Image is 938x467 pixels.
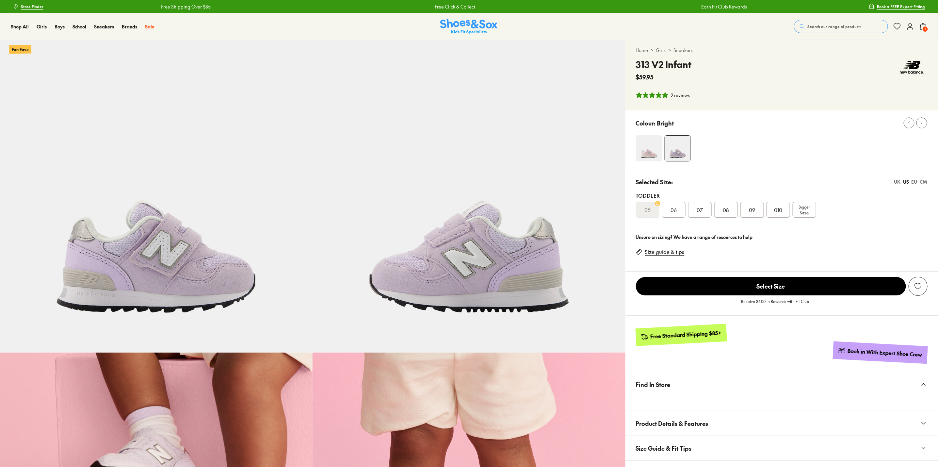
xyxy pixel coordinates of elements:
[833,341,928,364] a: Book in With Expert Shoe Crew
[636,135,662,161] img: 4-525379_1
[9,45,31,54] p: Fan Fave
[636,58,692,71] h4: 313 V2 Infant
[625,411,938,436] button: Product Details & Features
[440,19,498,35] a: Shoes & Sox
[644,206,651,214] s: 05
[657,119,674,127] p: Bright
[807,24,861,29] span: Search our range of products
[674,47,693,54] a: Sneakers
[869,1,925,12] a: Book a FREE Expert Fitting
[896,58,928,77] img: Vendor logo
[794,20,888,33] button: Search our range of products
[313,40,625,353] img: 5-551743_1
[741,298,809,310] p: Receive $6.00 in Rewards with Fit Club
[723,206,729,214] span: 08
[636,277,906,296] button: Select Size
[749,206,755,214] span: 09
[671,206,677,214] span: 06
[159,3,209,10] a: Free Shipping Over $85
[145,23,154,30] a: Sale
[774,206,782,214] span: 010
[21,4,43,9] span: Store Finder
[671,92,690,99] div: 2 reviews
[699,3,745,10] a: Earn Fit Club Rewards
[636,234,928,241] div: Unsure on sizing? We have a range of resources to help
[636,92,690,99] button: 5 stars, 2 ratings
[636,439,692,458] span: Size Guide & Fit Tips
[636,375,671,394] span: Find In Store
[650,329,721,340] div: Free Standard Shipping $85+
[922,26,929,32] span: 1
[635,324,727,346] a: Free Standard Shipping $85+
[625,436,938,460] button: Size Guide & Fit Tips
[636,397,928,403] iframe: Find in Store
[73,23,86,30] a: School
[94,23,114,30] a: Sneakers
[636,47,648,54] a: Home
[122,23,137,30] a: Brands
[848,347,923,359] div: Book in With Expert Shoe Crew
[919,19,927,34] button: 1
[877,4,925,9] span: Book a FREE Expert Fitting
[903,178,909,185] div: US
[636,414,708,433] span: Product Details & Features
[909,277,928,296] button: Add to Wishlist
[13,1,43,12] a: Store Finder
[799,204,810,216] span: Bigger Sizes
[433,3,473,10] a: Free Click & Collect
[912,178,917,185] div: EU
[636,192,928,199] div: Toddler
[625,372,938,397] button: Find In Store
[636,119,656,127] p: Colour:
[11,23,29,30] a: Shop All
[645,248,685,256] a: Size guide & tips
[55,23,65,30] a: Boys
[440,19,498,35] img: SNS_Logo_Responsive.svg
[656,47,666,54] a: Girls
[697,206,703,214] span: 07
[665,136,690,161] img: 4-551742_1
[920,178,928,185] div: CM
[636,73,654,81] span: $59.95
[894,178,900,185] div: UK
[636,177,673,186] p: Selected Size:
[636,277,906,295] span: Select Size
[37,23,47,30] a: Girls
[636,47,928,54] div: > >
